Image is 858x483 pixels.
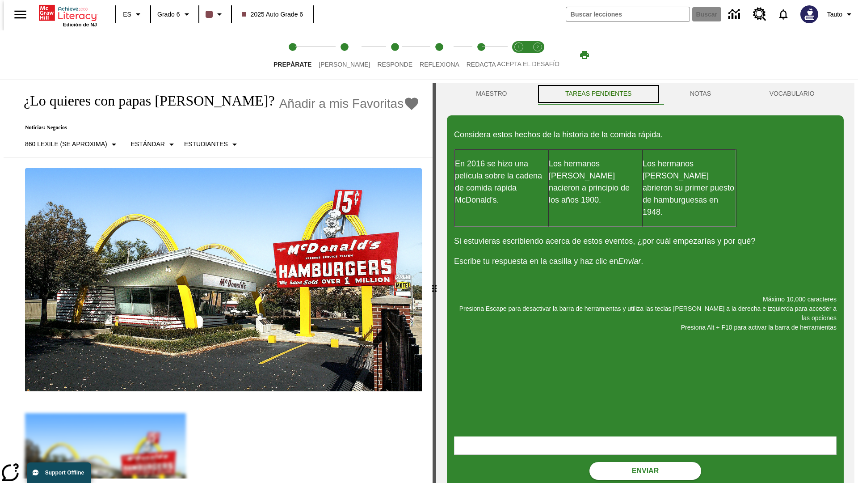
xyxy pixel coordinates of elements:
span: Tauto [827,10,842,19]
span: Prepárate [273,61,311,68]
button: Support Offline [27,462,91,483]
span: Support Offline [45,470,84,476]
button: Responde step 3 of 5 [370,30,420,80]
span: Edición de NJ [63,22,97,27]
button: NOTAS [661,83,740,105]
span: Responde [377,61,412,68]
button: Acepta el desafío lee step 1 of 2 [506,30,532,80]
p: Los hermanos [PERSON_NAME] nacieron a principio de los años 1900. [549,158,642,206]
p: En 2016 se hizo una película sobre la cadena de comida rápida McDonald's. [455,158,548,206]
span: Añadir a mis Favoritas [279,97,404,111]
p: 860 Lexile (Se aproxima) [25,140,107,149]
div: Portada [39,3,97,27]
p: Estándar [131,140,165,149]
p: Los hermanos [PERSON_NAME] abrieron su primer puesto de hamburguesas en 1948. [643,158,736,218]
button: Abrir el menú lateral [7,1,34,28]
p: Máximo 10,000 caracteres [454,295,837,304]
div: reading [4,83,433,479]
button: Grado: Grado 6, Elige un grado [154,6,196,22]
em: Enviar [618,257,641,266]
button: Seleccionar estudiante [181,136,244,153]
span: Reflexiona [420,61,459,68]
span: Redacta [467,61,496,68]
text: 1 [517,45,520,49]
p: Presiona Escape para desactivar la barra de herramientas y utiliza las teclas [PERSON_NAME] a la ... [454,304,837,323]
button: Enviar [589,462,701,480]
p: Presiona Alt + F10 para activar la barra de herramientas [454,323,837,332]
button: Redacta step 5 of 5 [459,30,503,80]
a: Centro de información [723,2,748,27]
p: Escribe tu respuesta en la casilla y haz clic en . [454,255,837,267]
button: Perfil/Configuración [824,6,858,22]
button: TAREAS PENDIENTES [536,83,661,105]
p: Estudiantes [184,140,228,149]
button: Seleccione Lexile, 860 Lexile (Se aproxima) [21,136,123,153]
button: Escoja un nuevo avatar [795,3,824,26]
button: Tipo de apoyo, Estándar [127,136,181,153]
h1: ¿Lo quieres con papas [PERSON_NAME]? [14,93,275,109]
text: 2 [536,45,538,49]
button: Acepta el desafío contesta step 2 of 2 [525,30,551,80]
input: Buscar campo [566,7,690,21]
div: Pulsa la tecla de intro o la barra espaciadora y luego presiona las flechas de derecha e izquierd... [433,83,436,483]
button: Imprimir [570,47,599,63]
img: Avatar [800,5,818,23]
span: ES [123,10,131,19]
button: VOCABULARIO [740,83,844,105]
body: Máximo 10,000 caracteres Presiona Escape para desactivar la barra de herramientas y utiliza las t... [4,7,130,15]
span: 2025 Auto Grade 6 [242,10,303,19]
p: Noticias: Negocios [14,124,420,131]
a: Notificaciones [772,3,795,26]
img: Uno de los primeros locales de McDonald's, con el icónico letrero rojo y los arcos amarillos. [25,168,422,392]
span: Grado 6 [157,10,180,19]
button: Prepárate step 1 of 5 [266,30,319,80]
button: Añadir a mis Favoritas - ¿Lo quieres con papas fritas? [279,96,420,111]
p: Considera estos hechos de la historia de la comida rápida. [454,129,837,141]
p: Si estuvieras escribiendo acerca de estos eventos, ¿por cuál empezarías y por qué? [454,235,837,247]
button: Lee step 2 of 5 [311,30,377,80]
span: ACEPTA EL DESAFÍO [497,60,559,68]
button: Lenguaje: ES, Selecciona un idioma [119,6,147,22]
button: El color de la clase es café oscuro. Cambiar el color de la clase. [202,6,228,22]
div: Instructional Panel Tabs [447,83,844,105]
button: Maestro [447,83,536,105]
a: Centro de recursos, Se abrirá en una pestaña nueva. [748,2,772,26]
button: Reflexiona step 4 of 5 [412,30,467,80]
div: activity [436,83,854,483]
span: [PERSON_NAME] [319,61,370,68]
